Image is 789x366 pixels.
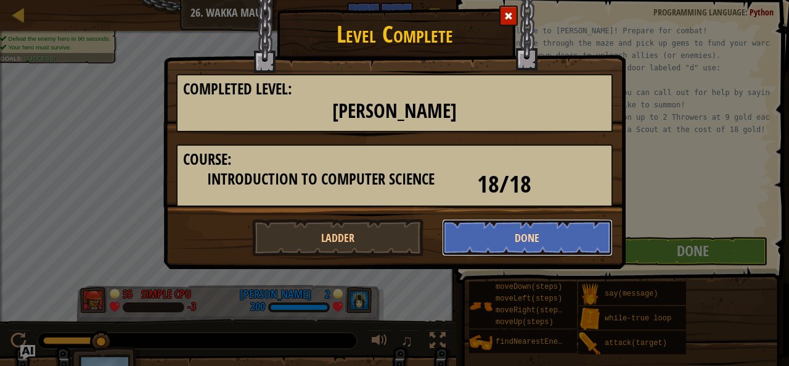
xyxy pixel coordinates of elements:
[477,167,531,200] span: 18/18
[442,219,613,256] button: Done
[183,101,606,122] h2: [PERSON_NAME]
[183,151,606,168] h3: Course:
[183,81,606,98] h3: Completed Level:
[164,15,625,47] h1: Level Complete
[252,219,423,256] button: Ladder
[183,171,459,188] h3: Introduction to Computer Science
